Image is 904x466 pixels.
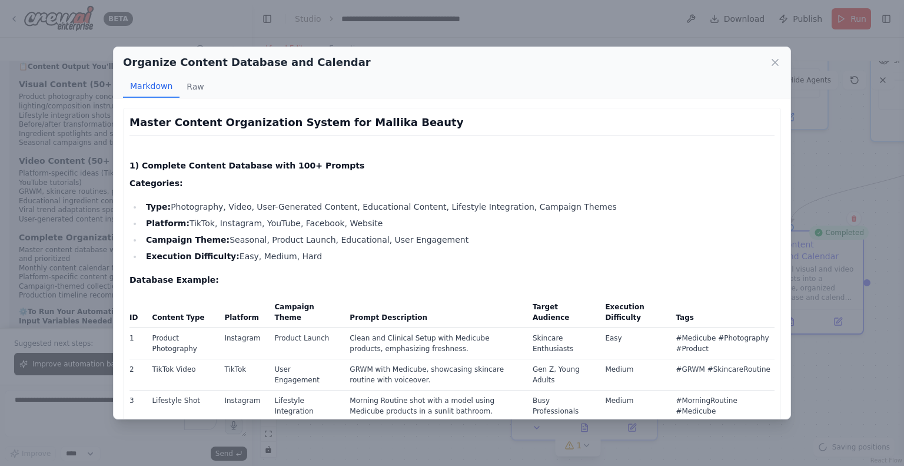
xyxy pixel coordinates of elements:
strong: Campaign Theme [275,303,314,322]
td: Instagram [217,328,267,359]
strong: Database Example: [129,275,219,285]
strong: Execution Difficulty: [146,252,240,261]
strong: Execution Difficulty [605,303,644,322]
td: User Engagement [268,359,343,391]
strong: Platform: [146,219,190,228]
td: Busy Professionals [526,391,598,422]
td: Medium [598,359,669,391]
td: 3 [129,391,145,422]
td: 2 [129,359,145,391]
td: #GRWM #SkincareRoutine [669,359,775,391]
td: Medium [598,391,669,422]
button: Raw [180,75,211,98]
strong: Type: [146,202,171,211]
h3: Master Content Organization System for Mallika Beauty [129,114,775,131]
td: #MorningRoutine #Medicube [669,391,775,422]
li: Photography, Video, User-Generated Content, Educational Content, Lifestyle Integration, Campaign ... [142,200,775,214]
strong: Categories: [129,179,183,188]
td: #Medicube #Photography #Product [669,328,775,359]
td: 1 [129,328,145,359]
li: TikTok, Instagram, YouTube, Facebook, Website [142,216,775,230]
td: Instagram [217,391,267,422]
td: Product Photography [145,328,217,359]
strong: Target Audience [533,303,569,322]
td: TikTok [217,359,267,391]
td: Morning Routine shot with a model using Medicube products in a sunlit bathroom. [343,391,526,422]
td: Product Launch [268,328,343,359]
td: Clean and Clinical Setup with Medicube products, emphasizing freshness. [343,328,526,359]
td: Skincare Enthusiasts [526,328,598,359]
strong: Tags [676,313,693,322]
strong: Platform [224,313,259,322]
h2: Organize Content Database and Calendar [123,54,371,71]
td: Gen Z, Young Adults [526,359,598,391]
li: Seasonal, Product Launch, Educational, User Engagement [142,233,775,247]
td: Lifestyle Shot [145,391,217,422]
strong: ID [129,313,138,322]
strong: Content Type [152,313,204,322]
td: Easy [598,328,669,359]
strong: Prompt Description [350,313,427,322]
li: Easy, Medium, Hard [142,249,775,263]
td: GRWM with Medicube, showcasing skincare routine with voiceover. [343,359,526,391]
strong: Campaign Theme: [146,235,230,244]
h4: 1) Complete Content Database with 100+ Prompts [129,160,775,171]
button: Markdown [123,75,180,98]
td: TikTok Video [145,359,217,391]
td: Lifestyle Integration [268,391,343,422]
